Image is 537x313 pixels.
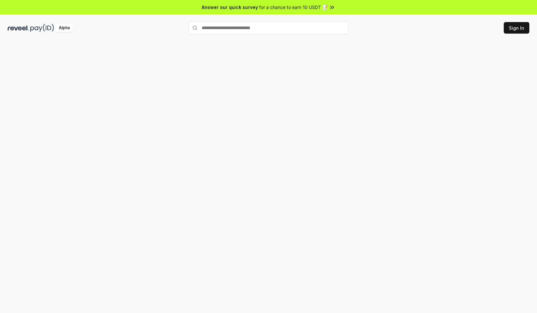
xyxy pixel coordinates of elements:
[30,24,54,32] img: pay_id
[259,4,328,11] span: for a chance to earn 10 USDT 📝
[504,22,529,34] button: Sign In
[8,24,29,32] img: reveel_dark
[55,24,73,32] div: Alpha
[202,4,258,11] span: Answer our quick survey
